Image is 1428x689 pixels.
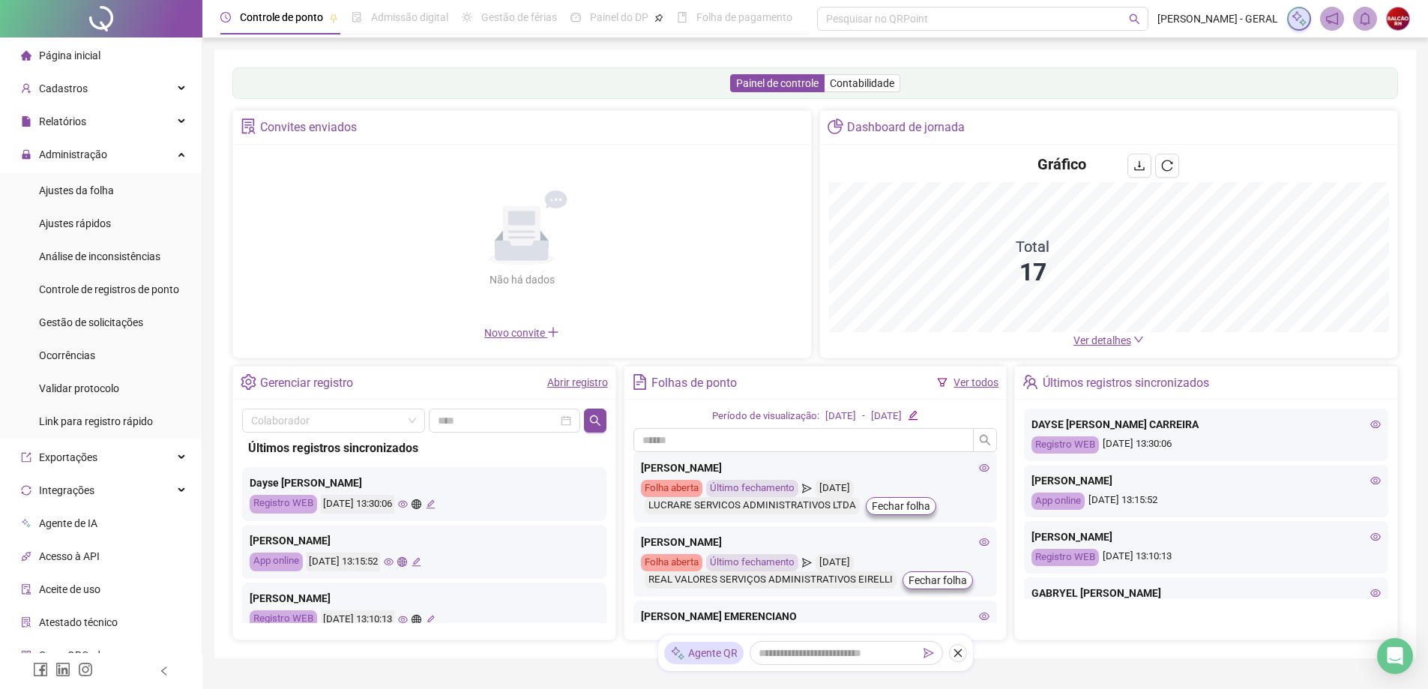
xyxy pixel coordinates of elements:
span: Agente de IA [39,517,97,529]
img: sparkle-icon.fc2bf0ac1784a2077858766a79e2daf3.svg [1291,10,1307,27]
span: user-add [21,83,31,94]
div: Não há dados [453,271,591,288]
span: audit [21,584,31,595]
span: file-done [352,12,362,22]
span: sun [462,12,472,22]
span: search [979,434,991,446]
span: global [412,499,421,509]
span: qrcode [21,650,31,661]
span: send [802,480,812,497]
div: [PERSON_NAME] [641,460,990,476]
div: Período de visualização: [712,409,819,424]
a: Ver detalhes down [1073,334,1144,346]
div: Dayse [PERSON_NAME] [250,475,599,491]
div: [DATE] [871,409,902,424]
div: Últimos registros sincronizados [248,439,600,457]
div: Convites enviados [260,115,357,140]
span: instagram [78,662,93,677]
span: bell [1358,12,1372,25]
div: [DATE] 13:15:52 [1031,493,1381,510]
span: edit [908,410,918,420]
span: Ver detalhes [1073,334,1131,346]
a: Ver todos [953,376,998,388]
div: Agente QR [664,642,744,664]
a: Abrir registro [547,376,608,388]
button: Fechar folha [866,497,936,515]
span: Administração [39,148,107,160]
button: Fechar folha [903,571,973,589]
span: Ocorrências [39,349,95,361]
span: Link para registro rápido [39,415,153,427]
div: Registro WEB [250,495,317,514]
span: close [953,648,963,658]
span: Atestado técnico [39,616,118,628]
span: Aceite de uso [39,583,100,595]
span: book [677,12,687,22]
span: Validar protocolo [39,382,119,394]
h4: Gráfico [1037,154,1086,175]
span: setting [241,374,256,390]
span: [PERSON_NAME] - GERAL [1157,10,1278,27]
div: App online [1031,493,1085,510]
div: [DATE] 13:15:52 [307,553,380,571]
span: sync [21,485,31,496]
span: eye [384,557,394,567]
span: pushpin [329,13,338,22]
span: home [21,50,31,61]
span: download [1133,160,1145,172]
div: [PERSON_NAME] EMERENCIANO [641,608,990,625]
span: file [21,116,31,127]
div: Folha aberta [641,554,702,571]
span: Contabilidade [830,77,894,89]
span: solution [241,118,256,134]
span: eye [1370,532,1381,542]
span: dashboard [570,12,581,22]
span: eye [979,611,989,622]
span: Fechar folha [909,572,967,589]
span: send [924,648,934,658]
span: clock-circle [220,12,231,22]
div: [DATE] 13:30:06 [321,495,394,514]
div: - [862,409,865,424]
div: [PERSON_NAME] [250,590,599,607]
div: Folhas de ponto [651,370,737,396]
div: Open Intercom Messenger [1377,638,1413,674]
div: Gerenciar registro [260,370,353,396]
span: Gestão de férias [481,11,557,23]
span: edit [426,615,436,625]
span: team [1022,374,1038,390]
div: Registro WEB [1031,549,1099,566]
span: Cadastros [39,82,88,94]
span: Painel do DP [590,11,648,23]
span: Painel de controle [736,77,819,89]
span: eye [979,537,989,547]
span: file-text [632,374,648,390]
span: Fechar folha [872,498,930,514]
span: solution [21,617,31,628]
span: eye [398,615,408,625]
span: global [397,557,407,567]
div: Dashboard de jornada [847,115,965,140]
div: LUCRARE SERVICOS ADMINISTRATIVOS LTDA [645,497,860,514]
span: Exportações [39,451,97,463]
span: eye [1370,419,1381,430]
div: Últimos registros sincronizados [1043,370,1209,396]
span: Admissão digital [371,11,448,23]
span: edit [426,499,436,509]
img: 61831 [1387,7,1409,30]
span: eye [398,499,408,509]
span: Folha de pagamento [696,11,792,23]
span: Controle de registros de ponto [39,283,179,295]
div: Último fechamento [706,554,798,571]
span: down [1133,334,1144,345]
span: linkedin [55,662,70,677]
span: Novo convite [484,327,559,339]
div: Folha aberta [641,480,702,497]
span: facebook [33,662,48,677]
span: eye [1370,475,1381,486]
span: filter [937,377,948,388]
div: App online [250,553,303,571]
span: Integrações [39,484,94,496]
span: search [1129,13,1140,25]
span: search [589,415,601,427]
